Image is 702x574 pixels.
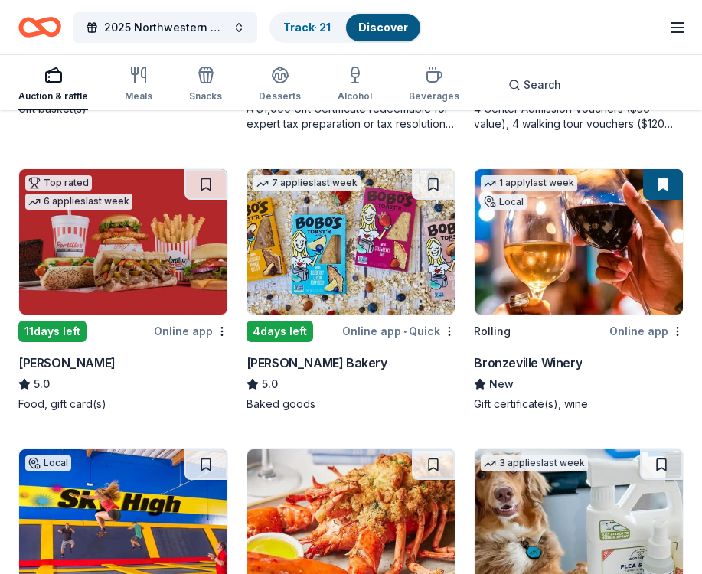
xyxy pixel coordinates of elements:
[125,90,152,103] div: Meals
[34,375,50,393] span: 5.0
[18,9,61,45] a: Home
[154,321,228,341] div: Online app
[19,169,227,315] img: Image for Portillo's
[475,169,683,315] img: Image for Bronzeville Winery
[18,396,228,412] div: Food, gift card(s)
[18,354,116,372] div: [PERSON_NAME]
[262,375,278,393] span: 5.0
[269,12,422,43] button: Track· 21Discover
[189,60,222,110] button: Snacks
[403,325,407,338] span: •
[342,321,455,341] div: Online app Quick
[25,175,92,191] div: Top rated
[18,90,88,103] div: Auction & raffle
[481,175,577,191] div: 1 apply last week
[474,168,684,412] a: Image for Bronzeville Winery1 applylast weekLocalRollingOnline appBronzeville WineryNewGift certi...
[283,21,331,34] a: Track· 21
[259,60,301,110] button: Desserts
[247,321,313,342] div: 4 days left
[104,18,227,37] span: 2025 Northwestern University Dance Marathon Alumni Gala
[409,90,459,103] div: Beverages
[253,175,361,191] div: 7 applies last week
[73,12,257,43] button: 2025 Northwestern University Dance Marathon Alumni Gala
[18,321,87,342] div: 11 days left
[247,169,455,315] img: Image for Bobo's Bakery
[18,60,88,110] button: Auction & raffle
[18,168,228,412] a: Image for Portillo'sTop rated6 applieslast week11days leftOnline app[PERSON_NAME]5.0Food, gift ca...
[524,76,561,94] span: Search
[358,21,408,34] a: Discover
[474,354,582,372] div: Bronzeville Winery
[247,396,456,412] div: Baked goods
[338,90,372,103] div: Alcohol
[338,60,372,110] button: Alcohol
[247,354,387,372] div: [PERSON_NAME] Bakery
[474,101,684,132] div: 4 Center Admission Vouchers ($56 value), 4 walking tour vouchers ($120 value, includes Center Adm...
[481,194,527,210] div: Local
[474,322,511,341] div: Rolling
[247,168,456,412] a: Image for Bobo's Bakery7 applieslast week4days leftOnline app•Quick[PERSON_NAME] Bakery5.0Baked g...
[259,90,301,103] div: Desserts
[496,70,573,100] button: Search
[125,60,152,110] button: Meals
[409,60,459,110] button: Beverages
[189,90,222,103] div: Snacks
[25,194,132,210] div: 6 applies last week
[489,375,514,393] span: New
[247,101,456,132] div: A $1,000 Gift Certificate redeemable for expert tax preparation or tax resolution services—recipi...
[474,396,684,412] div: Gift certificate(s), wine
[481,455,588,471] div: 3 applies last week
[609,321,684,341] div: Online app
[25,455,71,471] div: Local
